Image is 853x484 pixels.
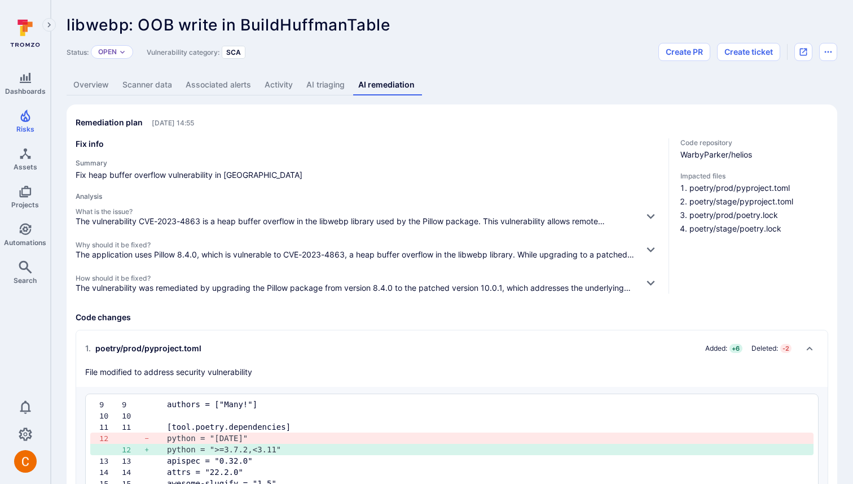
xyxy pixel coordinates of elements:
div: 14 [99,466,122,478]
h3: Code changes [76,312,828,323]
h2: Remediation plan [76,117,143,128]
button: Create PR [658,43,710,61]
div: 11 [122,421,144,433]
a: Overview [67,75,116,95]
h4: Analysis [76,192,659,200]
pre: attrs = "22.2.0" [167,466,804,478]
button: Create ticket [717,43,780,61]
pre: python = "[DATE]" [167,433,804,444]
div: 14 [122,466,144,478]
span: Assets [14,163,37,171]
p: File modified to address security vulnerability [85,367,252,378]
div: SCA [222,46,245,59]
div: 13 [122,455,144,466]
pre: authors = ["Many!"] [167,399,804,410]
a: Associated alerts [179,75,258,95]
div: 9 [122,399,144,410]
span: libwebp: OOB write in BuildHuffmanTable [67,15,390,34]
pre: apispec = "0.32.0" [167,455,804,466]
span: Dashboards [5,87,46,95]
pre: [tool.poetry.dependencies] [167,421,804,433]
h3: Fix info [76,138,659,150]
span: 1 . [85,343,91,354]
span: Risks [16,125,34,133]
li: poetry/prod/pyproject.toml [689,182,828,194]
span: Status: [67,48,89,56]
span: Only visible to Tromzo users [152,119,194,127]
i: Expand navigation menu [45,20,53,30]
li: poetry/stage/pyproject.toml [689,196,828,207]
span: Search [14,276,37,285]
li: poetry/stage/poetry.lock [689,223,828,234]
pre: python = ">=3.7.2,<3.11" [167,444,804,455]
span: Automations [4,238,46,247]
img: ACg8ocJuq_DPPTkXyD9OlTnVLvDrpObecjcADscmEHLMiTyEnTELew=s96-c [14,450,37,473]
span: + 6 [729,344,742,353]
div: poetry/prod/pyproject.toml [85,343,201,354]
div: Camilo Rivera [14,450,37,473]
span: Impacted files [680,172,828,180]
div: 11 [99,421,122,433]
a: Activity [258,75,300,95]
span: Projects [11,200,39,209]
span: Vulnerability category: [147,48,219,56]
p: The application uses Pillow 8.4.0, which is vulnerable to CVE-2023-4863, a heap buffer overflow i... [76,249,635,260]
span: - 2 [780,344,792,353]
span: Why should it be fixed? [76,241,635,249]
div: Open original issue [794,43,812,61]
span: How should it be fixed? [76,274,635,282]
div: + [144,444,167,455]
div: Collapse [76,330,828,387]
span: What is the issue? [76,207,635,216]
div: 10 [99,410,122,421]
li: poetry/prod/poetry.lock [689,210,828,221]
div: 12 [99,433,122,444]
div: 9 [99,399,122,410]
div: 13 [99,455,122,466]
a: Scanner data [116,75,179,95]
span: Code repository [680,138,828,147]
p: The vulnerability CVE-2023-4863 is a heap buffer overflow in the libwebp library used by the Pill... [76,216,635,227]
span: WarbyParker/helios [680,149,828,160]
div: 10 [122,410,144,421]
span: Added: [705,344,727,353]
button: Open [98,47,117,56]
h4: Summary [76,159,659,167]
div: Vulnerability tabs [67,75,837,95]
div: 12 [122,444,144,455]
div: - [144,433,167,444]
button: Expand dropdown [119,49,126,55]
span: Fix heap buffer overflow vulnerability in [GEOGRAPHIC_DATA] [76,169,659,181]
button: Expand navigation menu [42,18,56,32]
a: AI remediation [351,75,421,95]
a: AI triaging [300,75,351,95]
button: Options menu [819,43,837,61]
p: The vulnerability was remediated by upgrading the Pillow package from version 8.4.0 to the patche... [76,282,635,294]
span: Deleted: [751,344,778,353]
